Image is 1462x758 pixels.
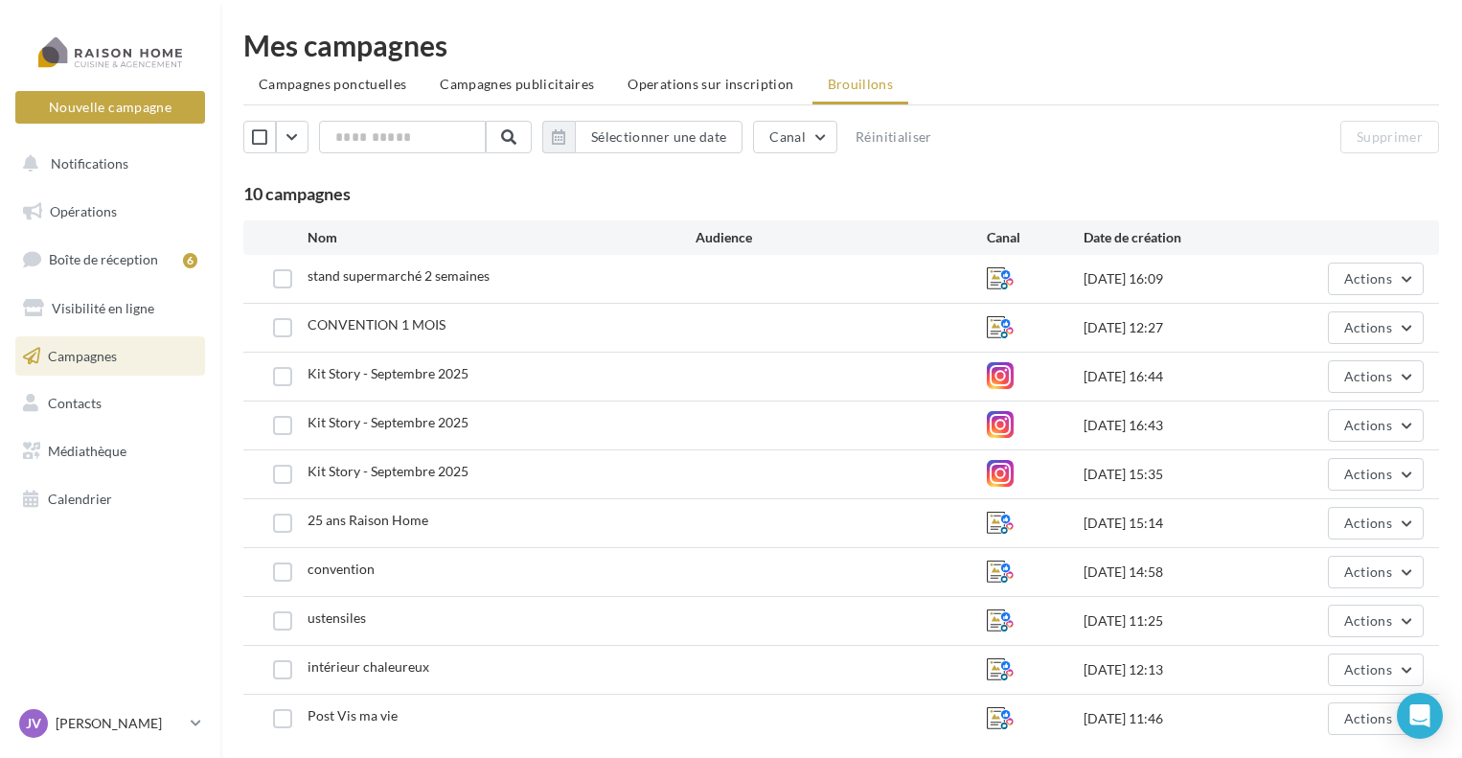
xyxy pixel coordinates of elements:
[1344,661,1392,678] span: Actions
[1344,417,1392,433] span: Actions
[1344,612,1392,629] span: Actions
[1084,416,1278,435] div: [DATE] 16:43
[259,76,406,92] span: Campagnes ponctuelles
[308,463,468,479] span: Kit Story - Septembre 2025
[308,707,398,724] span: Post Vis ma vie
[308,658,429,675] span: intérieur chaleureux
[1328,458,1424,491] button: Actions
[1344,319,1392,335] span: Actions
[11,383,209,424] a: Contacts
[183,253,197,268] div: 6
[542,121,742,153] button: Sélectionner une date
[11,288,209,329] a: Visibilité en ligne
[1397,693,1443,739] div: Open Intercom Messenger
[11,431,209,471] a: Médiathèque
[1328,409,1424,442] button: Actions
[11,239,209,280] a: Boîte de réception6
[308,609,366,626] span: ustensiles
[11,479,209,519] a: Calendrier
[26,714,41,733] span: JV
[1328,605,1424,637] button: Actions
[575,121,742,153] button: Sélectionner une date
[50,203,117,219] span: Opérations
[48,491,112,507] span: Calendrier
[1328,556,1424,588] button: Actions
[1344,368,1392,384] span: Actions
[308,365,468,381] span: Kit Story - Septembre 2025
[48,395,102,411] span: Contacts
[753,121,837,153] button: Canal
[1328,311,1424,344] button: Actions
[48,443,126,459] span: Médiathèque
[11,336,209,377] a: Campagnes
[56,714,183,733] p: [PERSON_NAME]
[15,91,205,124] button: Nouvelle campagne
[1344,710,1392,726] span: Actions
[308,267,490,284] span: stand supermarché 2 semaines
[1084,514,1278,533] div: [DATE] 15:14
[848,126,940,149] button: Réinitialiser
[987,228,1084,247] div: Canal
[51,155,128,172] span: Notifications
[1344,515,1392,531] span: Actions
[1344,270,1392,287] span: Actions
[1328,654,1424,686] button: Actions
[1084,465,1278,484] div: [DATE] 15:35
[11,192,209,232] a: Opérations
[308,414,468,430] span: Kit Story - Septembre 2025
[440,76,594,92] span: Campagnes publicitaires
[696,228,987,247] div: Audience
[52,300,154,316] span: Visibilité en ligne
[1344,563,1392,580] span: Actions
[1328,507,1424,540] button: Actions
[308,561,375,577] span: convention
[243,31,1439,59] div: Mes campagnes
[1084,318,1278,337] div: [DATE] 12:27
[308,316,445,333] span: CONVENTION 1 MOIS
[243,183,351,204] span: 10 campagnes
[1084,269,1278,288] div: [DATE] 16:09
[1328,702,1424,735] button: Actions
[1344,466,1392,482] span: Actions
[1328,263,1424,295] button: Actions
[15,705,205,742] a: JV [PERSON_NAME]
[1340,121,1439,153] button: Supprimer
[11,144,201,184] button: Notifications
[1328,360,1424,393] button: Actions
[628,76,793,92] span: Operations sur inscription
[1084,367,1278,386] div: [DATE] 16:44
[49,251,158,267] span: Boîte de réception
[48,347,117,363] span: Campagnes
[1084,611,1278,631] div: [DATE] 11:25
[308,512,428,528] span: 25 ans Raison Home
[1084,709,1278,728] div: [DATE] 11:46
[1084,228,1278,247] div: Date de création
[1084,660,1278,679] div: [DATE] 12:13
[308,228,696,247] div: Nom
[1084,563,1278,582] div: [DATE] 14:58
